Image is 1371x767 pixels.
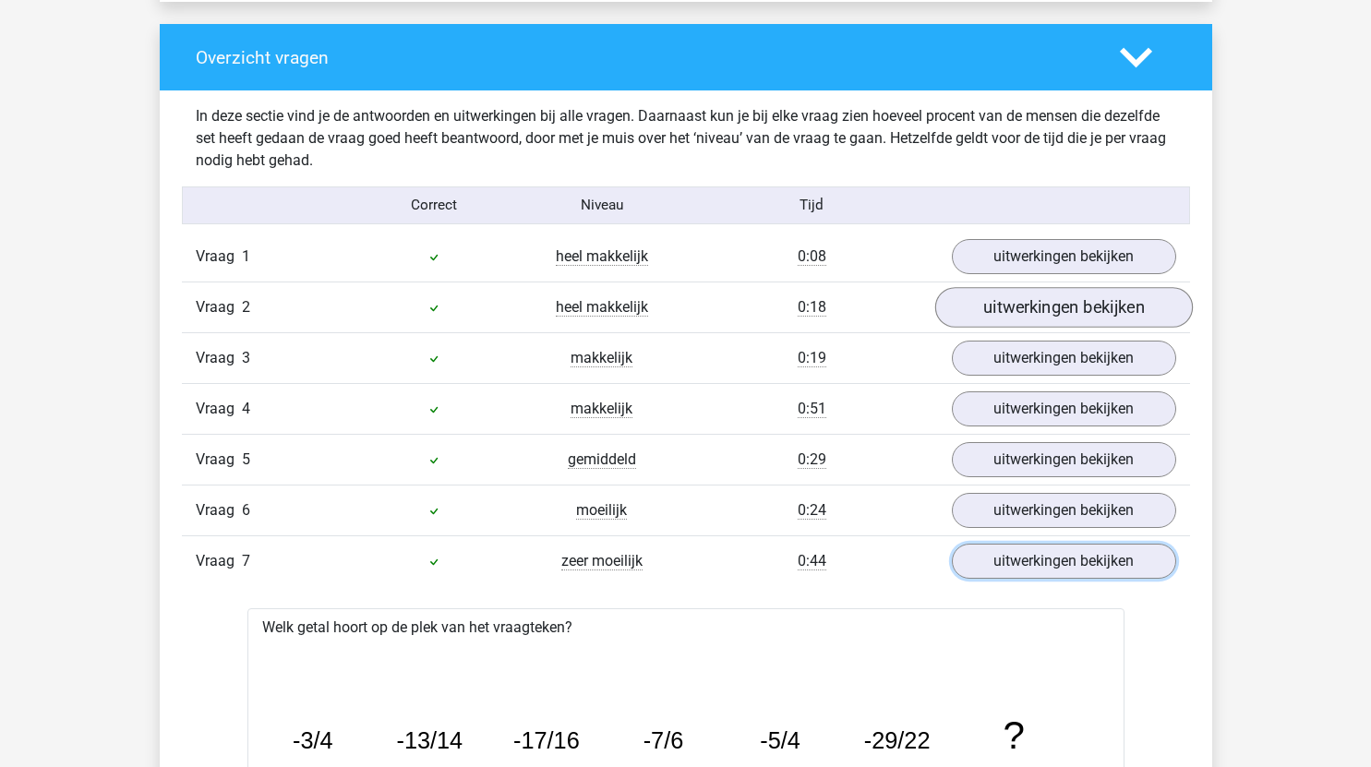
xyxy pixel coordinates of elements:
[952,341,1176,376] a: uitwerkingen bekijken
[242,247,250,265] span: 1
[556,298,648,317] span: heel makkelijk
[556,247,648,266] span: heel makkelijk
[396,727,463,753] tspan: -13/14
[1003,713,1024,757] tspan: ?
[196,398,242,420] span: Vraag
[798,247,826,266] span: 0:08
[513,727,580,753] tspan: -17/16
[242,552,250,569] span: 7
[798,298,826,317] span: 0:18
[292,727,332,753] tspan: -3/4
[952,442,1176,477] a: uitwerkingen bekijken
[196,499,242,521] span: Vraag
[952,544,1176,579] a: uitwerkingen bekijken
[952,239,1176,274] a: uitwerkingen bekijken
[518,195,686,216] div: Niveau
[196,47,1092,68] h4: Overzicht vragen
[952,391,1176,426] a: uitwerkingen bekijken
[242,501,250,519] span: 6
[561,552,643,570] span: zeer moeilijk
[571,349,632,367] span: makkelijk
[760,727,800,753] tspan: -5/4
[182,105,1190,172] div: In deze sectie vind je de antwoorden en uitwerkingen bij alle vragen. Daarnaast kun je bij elke v...
[576,501,627,520] span: moeilijk
[196,347,242,369] span: Vraag
[643,727,683,753] tspan: -7/6
[196,449,242,471] span: Vraag
[568,450,636,469] span: gemiddeld
[242,349,250,366] span: 3
[196,246,242,268] span: Vraag
[952,493,1176,528] a: uitwerkingen bekijken
[685,195,937,216] div: Tijd
[350,195,518,216] div: Correct
[798,450,826,469] span: 0:29
[798,501,826,520] span: 0:24
[934,287,1192,328] a: uitwerkingen bekijken
[242,400,250,417] span: 4
[242,450,250,468] span: 5
[863,727,930,753] tspan: -29/22
[798,552,826,570] span: 0:44
[196,296,242,318] span: Vraag
[242,298,250,316] span: 2
[571,400,632,418] span: makkelijk
[798,349,826,367] span: 0:19
[196,550,242,572] span: Vraag
[798,400,826,418] span: 0:51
